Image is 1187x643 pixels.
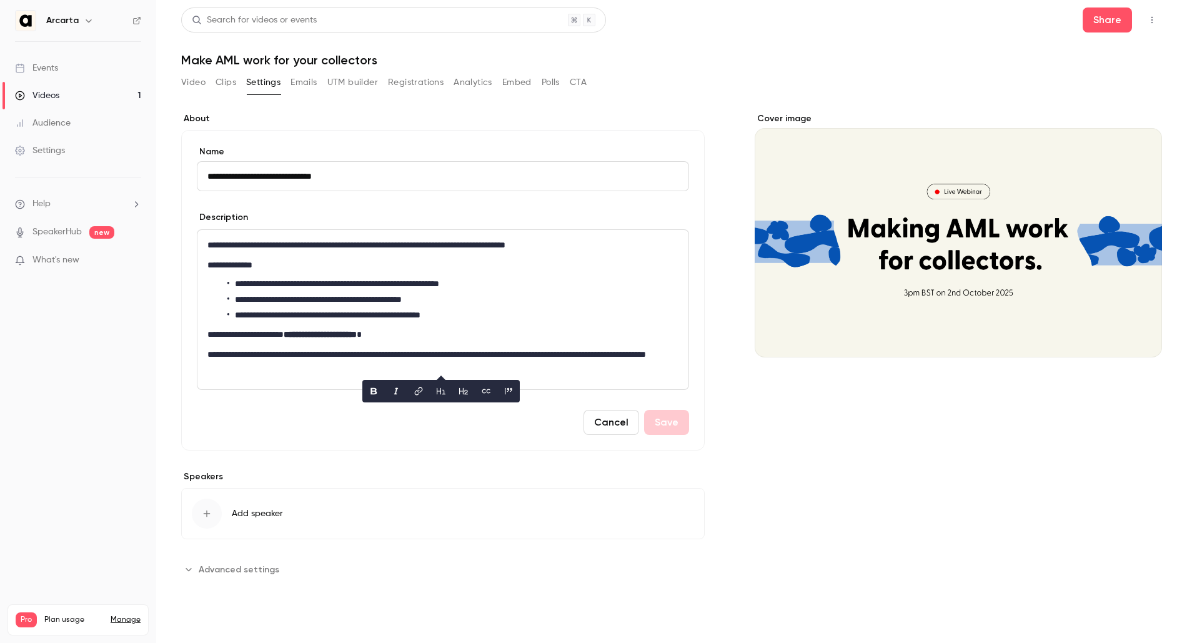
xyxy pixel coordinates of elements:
[409,381,429,401] button: link
[15,144,65,157] div: Settings
[181,559,287,579] button: Advanced settings
[499,381,519,401] button: blockquote
[584,410,639,435] button: Cancel
[502,72,532,92] button: Embed
[15,197,141,211] li: help-dropdown-opener
[32,226,82,239] a: SpeakerHub
[386,381,406,401] button: italic
[197,229,689,390] section: description
[755,112,1162,357] section: Cover image
[454,72,492,92] button: Analytics
[181,112,705,125] label: About
[32,254,79,267] span: What's new
[388,72,444,92] button: Registrations
[570,72,587,92] button: CTA
[111,615,141,625] a: Manage
[16,612,37,627] span: Pro
[197,146,689,158] label: Name
[15,89,59,102] div: Videos
[197,230,688,389] div: editor
[327,72,378,92] button: UTM builder
[181,72,206,92] button: Video
[181,52,1162,67] h1: Make AML work for your collectors
[181,559,705,579] section: Advanced settings
[232,507,283,520] span: Add speaker
[181,488,705,539] button: Add speaker
[1083,7,1132,32] button: Share
[89,226,114,239] span: new
[32,197,51,211] span: Help
[192,14,317,27] div: Search for videos or events
[44,615,103,625] span: Plan usage
[15,117,71,129] div: Audience
[1142,10,1162,30] button: Top Bar Actions
[199,563,279,576] span: Advanced settings
[542,72,560,92] button: Polls
[291,72,317,92] button: Emails
[46,14,79,27] h6: Arcarta
[181,471,705,483] label: Speakers
[216,72,236,92] button: Clips
[15,62,58,74] div: Events
[246,72,281,92] button: Settings
[197,211,248,224] label: Description
[16,11,36,31] img: Arcarta
[755,112,1162,125] label: Cover image
[364,381,384,401] button: bold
